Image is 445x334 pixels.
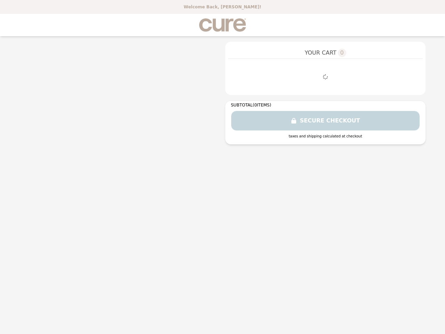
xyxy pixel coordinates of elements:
div: taxes and shipping calculated at checkout [231,134,420,139]
p: Welcome Back, [PERSON_NAME]! [4,4,441,10]
img: Brand Logo [199,18,246,32]
span: 0 [338,49,346,57]
span: YOUR CART [305,49,336,57]
span: ( 0 ITEMS) [253,103,271,108]
span: SUBTOTAL [231,103,253,108]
